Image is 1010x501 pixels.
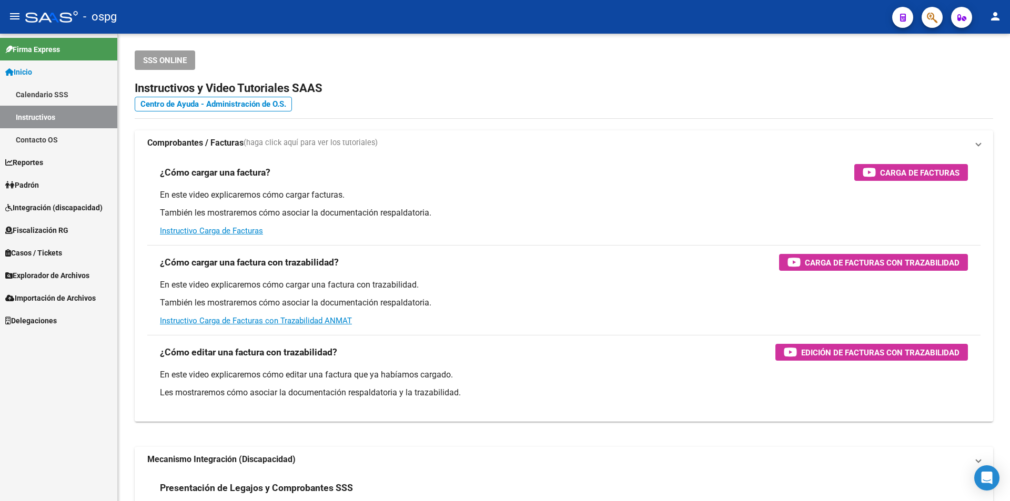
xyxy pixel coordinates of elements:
p: También les mostraremos cómo asociar la documentación respaldatoria. [160,207,968,219]
span: Casos / Tickets [5,247,62,259]
mat-expansion-panel-header: Mecanismo Integración (Discapacidad) [135,447,993,472]
h2: Instructivos y Video Tutoriales SAAS [135,78,993,98]
span: Firma Express [5,44,60,55]
a: Centro de Ayuda - Administración de O.S. [135,97,292,111]
button: Carga de Facturas [854,164,968,181]
p: En este video explicaremos cómo cargar una factura con trazabilidad. [160,279,968,291]
p: En este video explicaremos cómo editar una factura que ya habíamos cargado. [160,369,968,381]
p: En este video explicaremos cómo cargar facturas. [160,189,968,201]
button: Carga de Facturas con Trazabilidad [779,254,968,271]
span: Inicio [5,66,32,78]
span: Padrón [5,179,39,191]
span: Explorador de Archivos [5,270,89,281]
h3: ¿Cómo cargar una factura con trazabilidad? [160,255,339,270]
span: Edición de Facturas con Trazabilidad [801,346,959,359]
div: Comprobantes / Facturas(haga click aquí para ver los tutoriales) [135,156,993,422]
h3: ¿Cómo editar una factura con trazabilidad? [160,345,337,360]
span: SSS ONLINE [143,56,187,65]
span: - ospg [83,5,117,28]
span: Reportes [5,157,43,168]
h3: Presentación de Legajos y Comprobantes SSS [160,480,353,495]
h3: ¿Cómo cargar una factura? [160,165,270,180]
strong: Comprobantes / Facturas [147,137,244,149]
mat-icon: menu [8,10,21,23]
span: Integración (discapacidad) [5,202,103,213]
mat-expansion-panel-header: Comprobantes / Facturas(haga click aquí para ver los tutoriales) [135,130,993,156]
div: Open Intercom Messenger [974,465,999,490]
mat-icon: person [989,10,1002,23]
a: Instructivo Carga de Facturas con Trazabilidad ANMAT [160,316,352,325]
strong: Mecanismo Integración (Discapacidad) [147,454,296,465]
button: SSS ONLINE [135,50,195,70]
span: Carga de Facturas con Trazabilidad [805,256,959,269]
span: (haga click aquí para ver los tutoriales) [244,137,378,149]
span: Delegaciones [5,315,57,326]
span: Carga de Facturas [880,166,959,179]
button: Edición de Facturas con Trazabilidad [775,344,968,361]
span: Importación de Archivos [5,292,96,304]
span: Fiscalización RG [5,224,68,236]
p: También les mostraremos cómo asociar la documentación respaldatoria. [160,297,968,309]
a: Instructivo Carga de Facturas [160,226,263,236]
p: Les mostraremos cómo asociar la documentación respaldatoria y la trazabilidad. [160,387,968,398]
